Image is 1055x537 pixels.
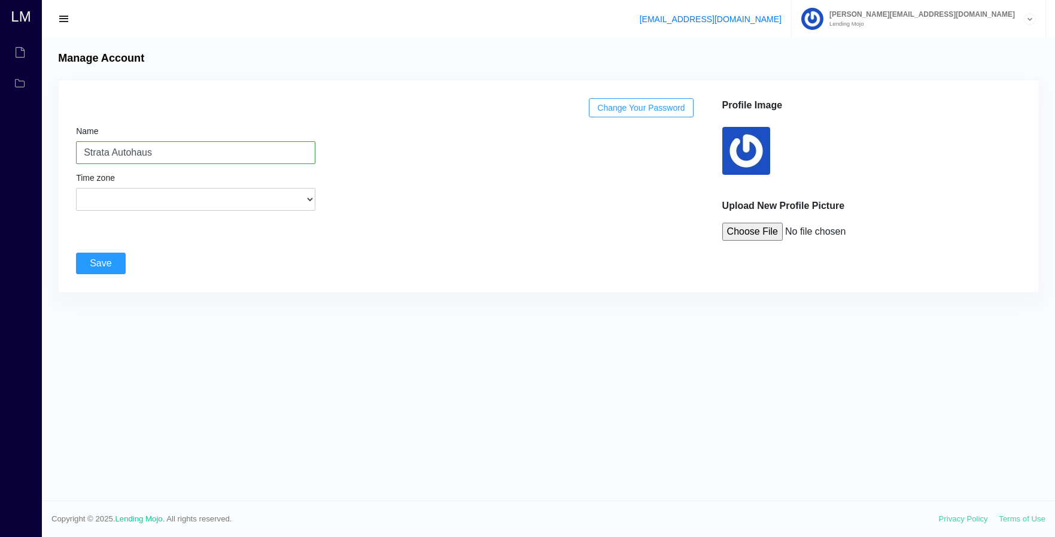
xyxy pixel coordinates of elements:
[589,98,693,117] a: Change Your Password
[76,127,98,135] label: Name
[115,514,163,523] a: Lending Mojo
[722,127,770,175] img: profile image
[722,100,782,110] b: Profile Image
[640,14,782,24] a: [EMAIL_ADDRESS][DOMAIN_NAME]
[939,514,988,523] a: Privacy Policy
[823,11,1015,18] span: [PERSON_NAME][EMAIL_ADDRESS][DOMAIN_NAME]
[823,21,1015,27] small: Lending Mojo
[999,514,1045,523] a: Terms of Use
[801,8,823,30] img: Profile image
[722,201,844,211] b: Upload New Profile Picture
[76,253,125,274] input: Save
[76,174,115,182] label: Time zone
[51,513,939,525] span: Copyright © 2025. . All rights reserved.
[58,52,144,65] h4: Manage Account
